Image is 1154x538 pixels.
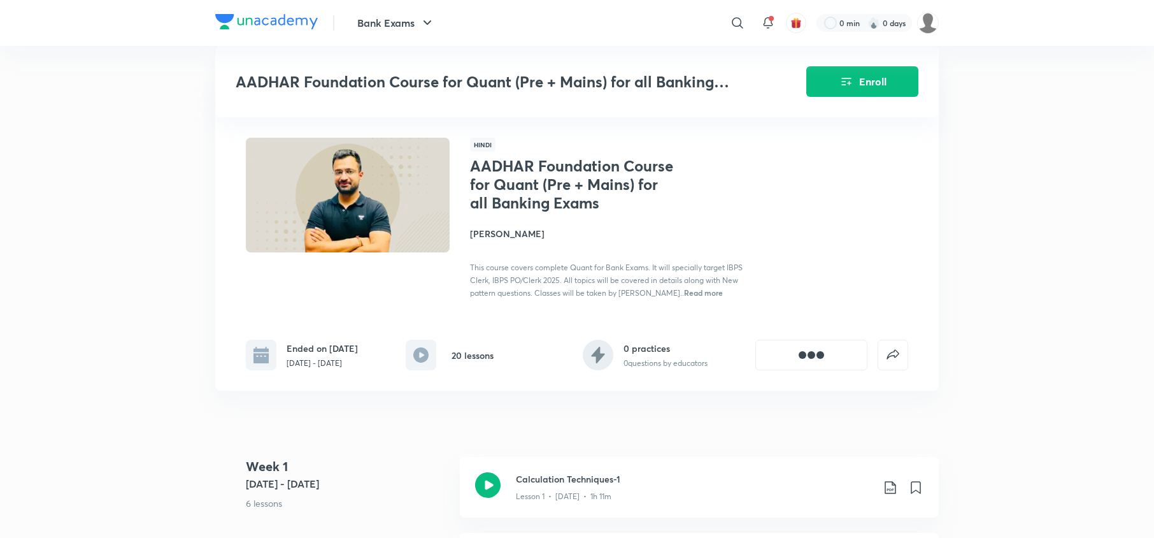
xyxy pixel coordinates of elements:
span: This course covers complete Quant for Bank Exams. It will specially target IBPS Clerk, IBPS PO/Cl... [470,263,743,298]
button: [object Object] [755,340,867,370]
h4: [PERSON_NAME] [470,227,755,240]
img: Kriti [917,12,939,34]
h1: AADHAR Foundation Course for Quant (Pre + Mains) for all Banking Exams [470,157,678,212]
a: Calculation Techniques-1Lesson 1 • [DATE] • 1h 11m [460,457,939,533]
h5: [DATE] - [DATE] [246,476,450,491]
h6: 20 lessons [452,349,494,362]
h6: Ended on [DATE] [287,342,358,355]
h3: Calculation Techniques-1 [516,472,873,486]
button: Enroll [806,66,918,97]
button: Bank Exams [350,10,443,36]
p: [DATE] - [DATE] [287,358,358,369]
p: Lesson 1 • [DATE] • 1h 11m [516,491,611,502]
h6: 0 practices [623,342,708,355]
span: Read more [684,287,723,298]
h3: AADHAR Foundation Course for Quant (Pre + Mains) for all Banking Exams [236,73,734,91]
span: Hindi [470,138,495,152]
p: 6 lessons [246,497,450,510]
img: avatar [790,17,802,29]
img: streak [867,17,880,29]
button: false [878,340,908,370]
p: 0 questions by educators [623,358,708,369]
button: avatar [786,13,806,33]
h4: Week 1 [246,457,450,476]
img: Thumbnail [244,136,452,254]
a: Company Logo [215,14,318,33]
img: Company Logo [215,14,318,29]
